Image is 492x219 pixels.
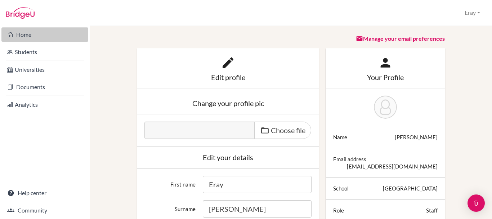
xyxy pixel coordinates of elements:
[1,97,88,112] a: Analytics
[1,27,88,42] a: Home
[141,200,199,213] label: Surname
[333,185,349,192] div: School
[383,185,438,192] div: [GEOGRAPHIC_DATA]
[144,100,312,107] div: Change your profile pic
[1,186,88,200] a: Help center
[144,74,312,81] div: Edit profile
[395,133,438,141] div: [PERSON_NAME]
[144,154,312,161] div: Edit your details
[333,133,347,141] div: Name
[356,35,445,42] a: Manage your email preferences
[333,156,366,163] div: Email address
[347,163,438,170] div: [EMAIL_ADDRESS][DOMAIN_NAME]
[1,45,88,59] a: Students
[1,203,88,218] a: Community
[141,176,199,188] label: First name
[6,7,35,19] img: Bridge-U
[333,74,437,81] div: Your Profile
[426,207,438,214] div: Staff
[461,6,483,19] button: Eray
[468,194,485,212] div: Open Intercom Messenger
[1,80,88,94] a: Documents
[374,96,397,119] img: Eray Kocamanoğlu
[271,126,305,135] span: Choose file
[333,207,344,214] div: Role
[1,62,88,77] a: Universities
